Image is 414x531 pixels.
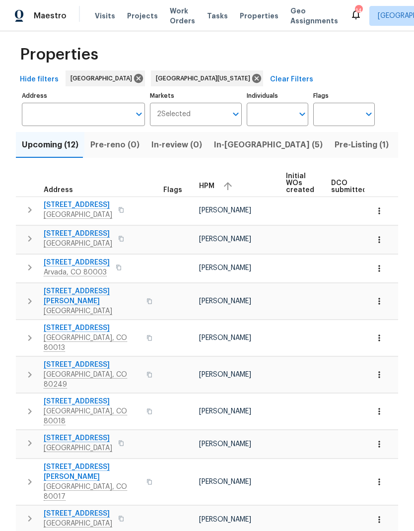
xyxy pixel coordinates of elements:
span: [PERSON_NAME] [199,408,251,415]
span: HPM [199,183,214,190]
span: [PERSON_NAME] [199,298,251,305]
span: Clear Filters [270,73,313,86]
span: In-[GEOGRAPHIC_DATA] (5) [214,138,323,152]
span: In-review (0) [151,138,202,152]
button: Open [132,107,146,121]
button: Open [229,107,243,121]
span: [PERSON_NAME] [199,441,251,448]
span: Pre-Listing (1) [335,138,389,152]
span: Geo Assignments [290,6,338,26]
span: Upcoming (12) [22,138,78,152]
div: [GEOGRAPHIC_DATA] [66,70,145,86]
span: [PERSON_NAME] [199,516,251,523]
span: Visits [95,11,115,21]
span: Projects [127,11,158,21]
span: Properties [20,50,98,60]
div: [GEOGRAPHIC_DATA][US_STATE] [151,70,263,86]
span: [PERSON_NAME] [199,478,251,485]
label: Individuals [247,93,308,99]
span: [PERSON_NAME] [199,265,251,271]
button: Clear Filters [266,70,317,89]
span: [PERSON_NAME] [199,236,251,243]
button: Open [362,107,376,121]
span: [PERSON_NAME] [199,334,251,341]
span: Work Orders [170,6,195,26]
span: [PERSON_NAME] [199,371,251,378]
span: Maestro [34,11,67,21]
label: Flags [313,93,375,99]
span: Hide filters [20,73,59,86]
div: 14 [355,6,362,16]
span: Tasks [207,12,228,19]
span: [PERSON_NAME] [199,207,251,214]
label: Address [22,93,145,99]
button: Hide filters [16,70,63,89]
button: Open [295,107,309,121]
span: [GEOGRAPHIC_DATA][US_STATE] [156,73,254,83]
span: Properties [240,11,278,21]
span: [GEOGRAPHIC_DATA] [70,73,136,83]
span: Initial WOs created [286,173,314,194]
span: Address [44,187,73,194]
span: Pre-reno (0) [90,138,139,152]
span: 2 Selected [157,110,191,119]
label: Markets [150,93,242,99]
span: DCO submitted [331,180,367,194]
span: Flags [163,187,182,194]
